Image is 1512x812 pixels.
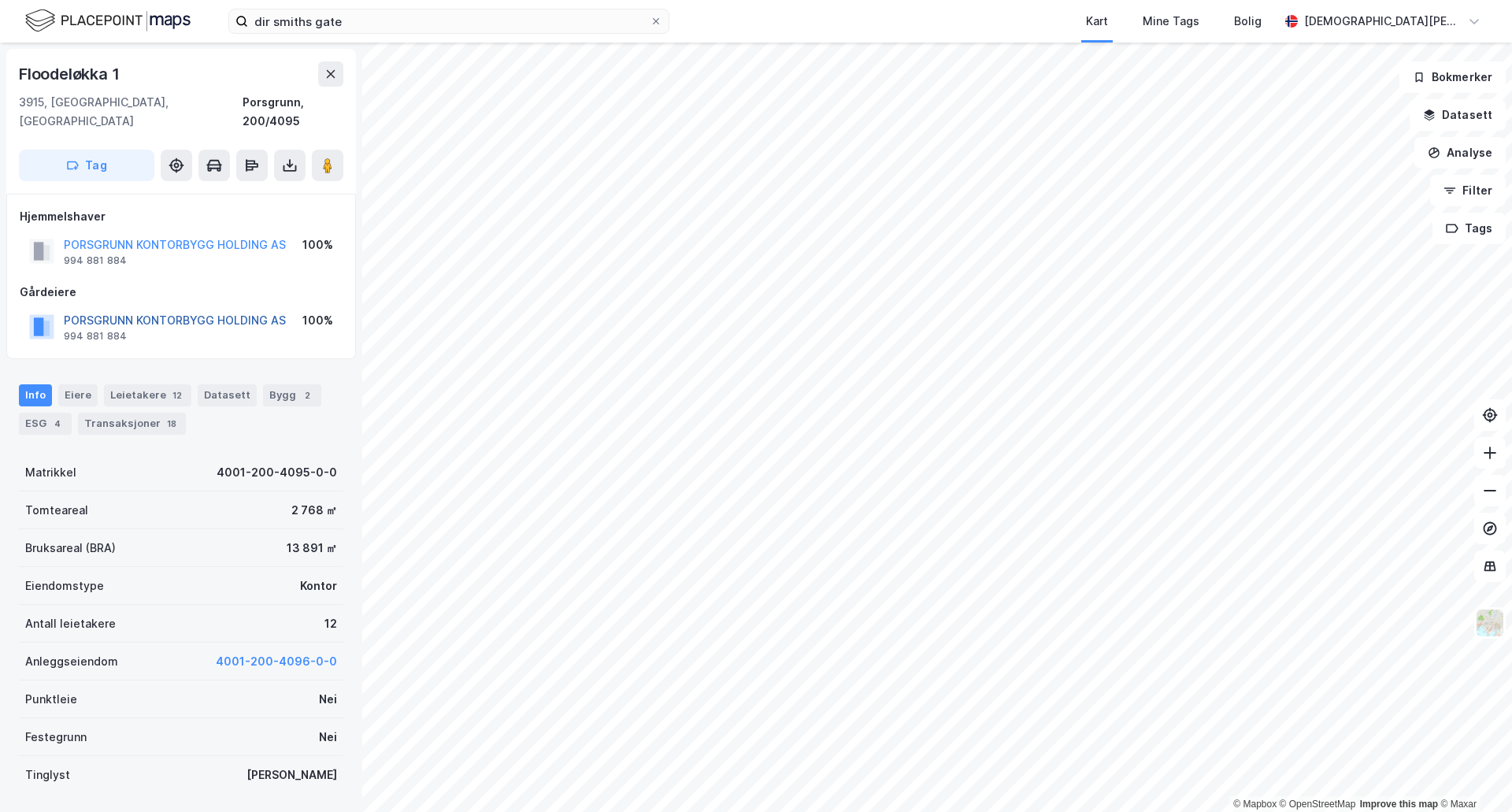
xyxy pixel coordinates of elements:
div: [DEMOGRAPHIC_DATA][PERSON_NAME] [1304,12,1462,31]
div: Floodeløkka 1 [19,61,122,87]
div: ESG [19,413,72,435]
div: Nei [319,728,337,747]
a: Mapbox [1233,799,1277,810]
div: 18 [164,416,180,432]
div: 994 881 884 [64,254,127,267]
div: 100% [302,311,333,330]
div: 4001-200-4095-0-0 [217,463,337,482]
div: Nei [319,690,337,709]
div: Festegrunn [25,728,87,747]
button: Analyse [1414,137,1506,169]
div: 4 [50,416,65,432]
input: Søk på adresse, matrikkel, gårdeiere, leietakere eller personer [248,9,650,33]
button: Bokmerker [1399,61,1506,93]
div: Eiendomstype [25,577,104,595]
button: 4001-200-4096-0-0 [216,652,337,671]
div: Bolig [1234,12,1262,31]
a: Improve this map [1360,799,1438,810]
div: [PERSON_NAME] [246,766,337,784]
button: Tag [19,150,154,181]
div: 100% [302,235,333,254]
div: Bygg [263,384,321,406]
div: Kart [1086,12,1108,31]
div: Anleggseiendom [25,652,118,671]
img: Z [1475,608,1505,638]
div: 12 [169,387,185,403]
div: Tinglyst [25,766,70,784]
div: Mine Tags [1143,12,1199,31]
img: logo.f888ab2527a4732fd821a326f86c7f29.svg [25,7,191,35]
div: Punktleie [25,690,77,709]
div: Kontor [300,577,337,595]
div: Hjemmelshaver [20,207,343,226]
div: 12 [324,614,337,633]
div: Matrikkel [25,463,76,482]
button: Datasett [1410,99,1506,131]
iframe: Chat Widget [1433,736,1512,812]
a: OpenStreetMap [1280,799,1356,810]
button: Filter [1430,175,1506,206]
div: 2 [299,387,315,403]
div: Antall leietakere [25,614,116,633]
div: Datasett [198,384,257,406]
div: Leietakere [104,384,191,406]
div: Porsgrunn, 200/4095 [243,93,343,131]
button: Tags [1432,213,1506,244]
div: Info [19,384,52,406]
div: Eiere [58,384,98,406]
div: Transaksjoner [78,413,186,435]
div: 13 891 ㎡ [287,539,337,558]
div: 994 881 884 [64,330,127,343]
div: 2 768 ㎡ [291,501,337,520]
div: Kontrollprogram for chat [1433,736,1512,812]
div: 3915, [GEOGRAPHIC_DATA], [GEOGRAPHIC_DATA] [19,93,243,131]
div: Bruksareal (BRA) [25,539,116,558]
div: Gårdeiere [20,283,343,302]
div: Tomteareal [25,501,88,520]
